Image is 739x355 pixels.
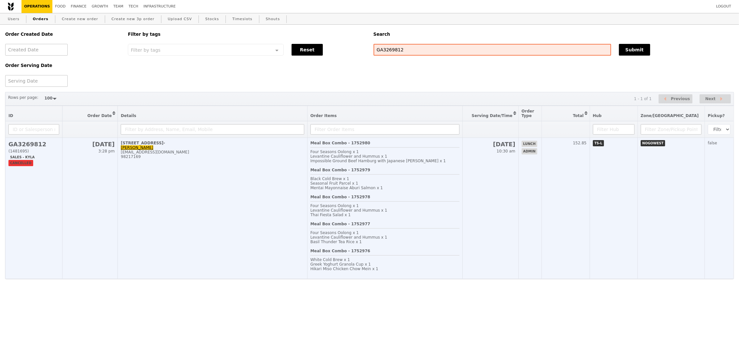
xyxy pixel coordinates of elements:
[203,13,222,25] a: Stocks
[593,113,602,118] span: Hub
[374,44,611,56] input: Search any field
[641,113,699,118] span: Zone/[GEOGRAPHIC_DATA]
[5,63,120,68] h5: Order Serving Date
[634,97,651,101] div: 1 - 1 of 1
[708,141,717,145] span: false
[310,113,337,118] span: Order Items
[109,13,157,25] a: Create new 3p order
[573,141,587,145] span: 152.85
[5,75,68,87] input: Serving Date
[121,113,136,118] span: Details
[310,195,370,199] b: Meal Box Combo - 1752978
[5,44,68,56] input: Created Date
[310,235,387,240] span: Levantine Cauliflower and Hummus x 1
[310,159,446,163] span: Impossible Ground Beef Hamburg with Japanese [PERSON_NAME] x 1
[310,222,370,226] b: Meal Box Combo - 1752977
[131,47,160,53] span: Filter by tags
[522,141,537,147] span: lunch
[310,204,359,208] span: Four Seasons Oolong x 1
[659,94,692,104] button: Previous
[121,141,304,145] div: [STREET_ADDRESS]-
[705,95,716,103] span: Next
[165,13,195,25] a: Upload CSV
[230,13,255,25] a: Timeslots
[8,141,59,148] h2: GA3269812
[8,113,13,118] span: ID
[8,2,14,11] img: Grain logo
[59,13,101,25] a: Create new order
[310,267,378,271] span: Hikari Miso Chicken Chow Mein x 1
[8,124,59,135] input: ID or Salesperson name
[593,124,635,135] input: Filter Hub
[522,109,534,118] span: Order Type
[8,160,33,166] span: cancelled
[310,181,358,186] span: Seasonal Fruit Parcel x 1
[641,124,702,135] input: Filter Zone/Pickup Point
[8,154,36,160] span: Sales - Kyla
[121,145,153,150] a: [PERSON_NAME]
[310,124,460,135] input: Filter Order Items
[619,44,650,56] button: Submit
[8,94,38,101] label: Rows per page:
[65,141,115,148] h2: [DATE]
[310,230,359,235] span: Four Seasons Oolong x 1
[310,257,350,262] span: White Cold Brew x 1
[641,140,665,146] span: NOGOWEST
[310,249,370,253] b: Meal Box Combo - 1752976
[310,168,370,172] b: Meal Box Combo - 1752979
[497,149,515,153] span: 10:30 am
[671,95,690,103] span: Previous
[374,32,734,37] h5: Search
[98,149,115,153] span: 3:28 pm
[30,13,51,25] a: Orders
[700,94,731,104] button: Next
[310,150,359,154] span: Four Seasons Oolong x 1
[310,213,351,217] span: Thai Fiesta Salad x 1
[5,13,22,25] a: Users
[310,177,349,181] span: Black Cold Brew x 1
[128,32,365,37] h5: Filter by tags
[310,154,387,159] span: Levantine Cauliflower and Hummus x 1
[121,150,304,154] div: [EMAIL_ADDRESS][DOMAIN_NAME]
[310,240,362,244] span: Basil Thunder Tea Rice x 1
[466,141,515,148] h2: [DATE]
[310,141,370,145] b: Meal Box Combo - 1752980
[522,148,537,154] span: admin
[310,208,387,213] span: Levantine Cauliflower and Hummus x 1
[263,13,283,25] a: Shouts
[121,124,304,135] input: Filter by Address, Name, Email, Mobile
[708,113,725,118] span: Pickup?
[121,154,304,159] div: 98217169
[593,140,604,146] span: TS-L
[8,149,59,153] div: (1481695)
[5,32,120,37] h5: Order Created Date
[292,44,323,56] button: Reset
[310,186,383,190] span: Mentai Mayonnaise Aburi Salmon x 1
[310,262,371,267] span: Greek Yoghurt Granola Cup x 1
